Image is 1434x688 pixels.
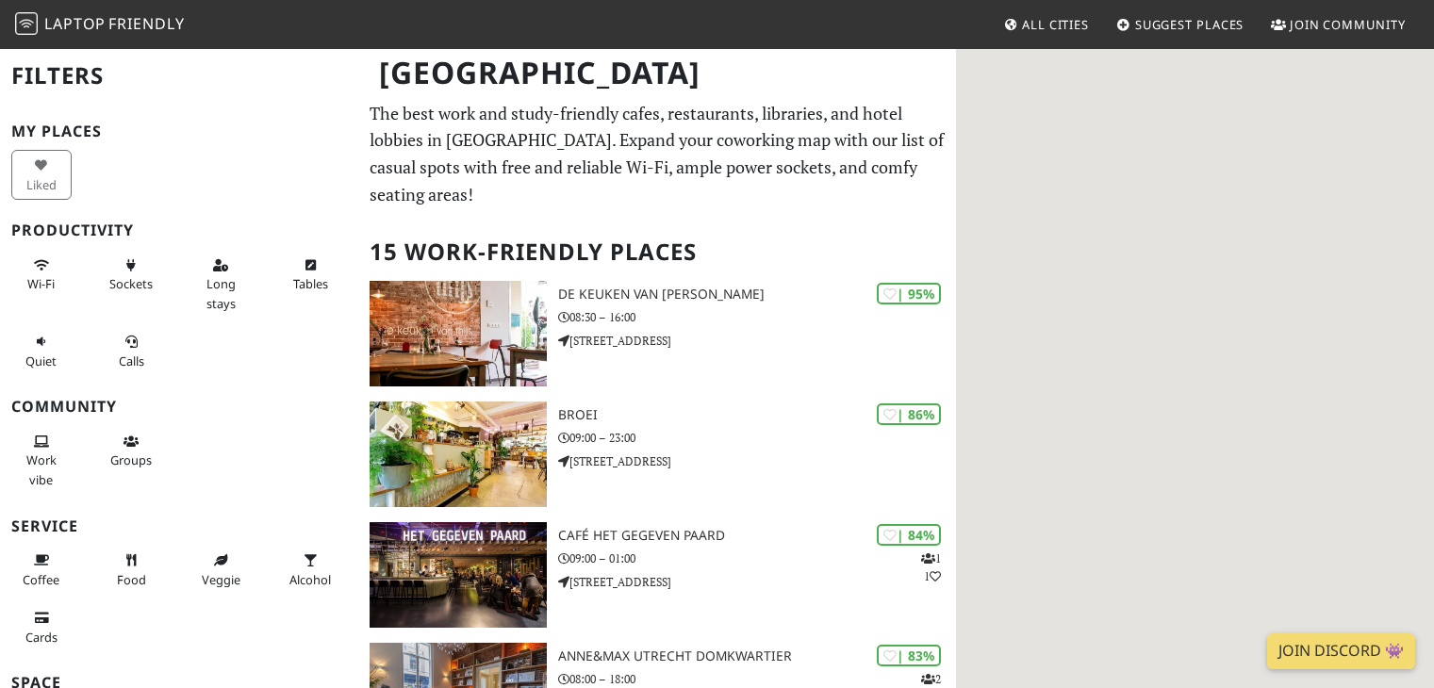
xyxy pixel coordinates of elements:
img: BROEI [370,401,546,507]
button: Long stays [190,250,251,319]
h3: My Places [11,123,347,140]
span: Coffee [23,571,59,588]
h2: Filters [11,47,347,105]
h1: [GEOGRAPHIC_DATA] [364,47,952,99]
img: LaptopFriendly [15,12,38,35]
p: 08:00 – 18:00 [558,670,957,688]
p: [STREET_ADDRESS] [558,452,957,470]
h3: Café Het Gegeven Paard [558,528,957,544]
span: Friendly [108,13,184,34]
button: Cards [11,602,72,652]
p: The best work and study-friendly cafes, restaurants, libraries, and hotel lobbies in [GEOGRAPHIC_... [370,100,945,208]
h3: Community [11,398,347,416]
p: 08:30 – 16:00 [558,308,957,326]
span: Work-friendly tables [293,275,328,292]
h3: De keuken van [PERSON_NAME] [558,287,957,303]
div: | 84% [877,524,941,546]
span: Join Community [1290,16,1406,33]
button: Coffee [11,545,72,595]
p: 09:00 – 01:00 [558,549,957,567]
span: Suggest Places [1135,16,1244,33]
a: Join Discord 👾 [1267,633,1415,669]
span: Quiet [25,352,57,369]
p: 09:00 – 23:00 [558,429,957,447]
button: Calls [101,326,161,376]
a: LaptopFriendly LaptopFriendly [15,8,185,41]
p: 2 [921,670,941,688]
h3: Service [11,517,347,535]
span: Laptop [44,13,106,34]
div: | 86% [877,403,941,425]
div: | 83% [877,645,941,666]
img: De keuken van Thijs [370,281,546,386]
div: | 95% [877,283,941,304]
h3: Anne&Max Utrecht Domkwartier [558,648,957,664]
p: [STREET_ADDRESS] [558,573,957,591]
button: Quiet [11,326,72,376]
button: Alcohol [280,545,340,595]
a: Join Community [1263,8,1413,41]
button: Veggie [190,545,251,595]
span: Alcohol [289,571,331,588]
button: Wi-Fi [11,250,72,300]
span: Credit cards [25,629,58,646]
span: Long stays [206,275,236,311]
a: De keuken van Thijs | 95% De keuken van [PERSON_NAME] 08:30 – 16:00 [STREET_ADDRESS] [358,281,956,386]
p: [STREET_ADDRESS] [558,332,957,350]
a: All Cities [996,8,1096,41]
span: Group tables [110,451,152,468]
a: BROEI | 86% BROEI 09:00 – 23:00 [STREET_ADDRESS] [358,401,956,507]
button: Work vibe [11,426,72,495]
button: Groups [101,426,161,476]
img: Café Het Gegeven Paard [370,522,546,628]
span: People working [26,451,57,487]
h3: Productivity [11,221,347,239]
h3: BROEI [558,407,957,423]
p: 1 1 [921,549,941,585]
button: Sockets [101,250,161,300]
span: Power sockets [109,275,153,292]
a: Suggest Places [1109,8,1252,41]
span: All Cities [1022,16,1089,33]
a: Café Het Gegeven Paard | 84% 11 Café Het Gegeven Paard 09:00 – 01:00 [STREET_ADDRESS] [358,522,956,628]
button: Tables [280,250,340,300]
h2: 15 Work-Friendly Places [370,223,945,281]
span: Stable Wi-Fi [27,275,55,292]
span: Veggie [202,571,240,588]
span: Food [117,571,146,588]
span: Video/audio calls [119,352,144,369]
button: Food [101,545,161,595]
